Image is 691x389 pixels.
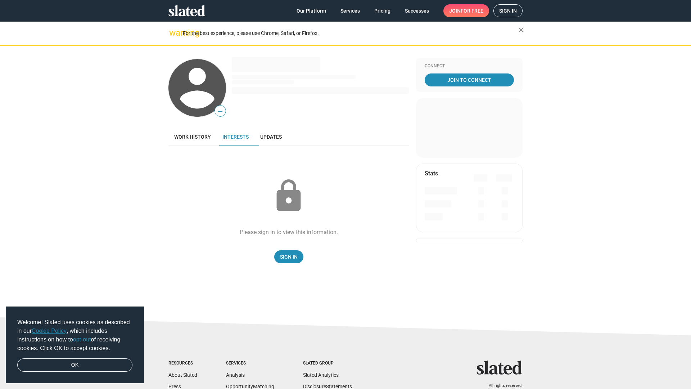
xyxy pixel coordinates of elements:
span: — [215,107,226,116]
span: Sign in [499,5,517,17]
a: Join To Connect [425,73,514,86]
div: Slated Group [303,361,352,366]
div: For the best experience, please use Chrome, Safari, or Firefox. [183,28,518,38]
a: Analysis [226,372,245,378]
a: Sign in [493,4,523,17]
a: Our Platform [291,4,332,17]
span: Services [340,4,360,17]
a: Work history [168,128,217,146]
mat-icon: warning [169,28,178,37]
span: Sign In [280,250,298,263]
a: opt-out [73,336,91,343]
a: Slated Analytics [303,372,339,378]
span: Work history [174,134,211,140]
span: Join [449,4,483,17]
span: for free [461,4,483,17]
a: Joinfor free [443,4,489,17]
a: Sign In [274,250,303,263]
span: Pricing [374,4,390,17]
span: Updates [260,134,282,140]
mat-icon: close [517,26,525,34]
a: Pricing [369,4,396,17]
a: Interests [217,128,254,146]
a: Cookie Policy [32,328,67,334]
div: Services [226,361,274,366]
a: Successes [399,4,435,17]
span: Successes [405,4,429,17]
a: About Slated [168,372,197,378]
div: Resources [168,361,197,366]
div: Please sign in to view this information. [240,228,338,236]
a: Updates [254,128,288,146]
div: cookieconsent [6,307,144,384]
mat-icon: lock [271,178,307,214]
span: Welcome! Slated uses cookies as described in our , which includes instructions on how to of recei... [17,318,132,353]
mat-card-title: Stats [425,170,438,177]
span: Join To Connect [426,73,512,86]
div: Connect [425,63,514,69]
span: Interests [222,134,249,140]
span: Our Platform [297,4,326,17]
a: dismiss cookie message [17,358,132,372]
a: Services [335,4,366,17]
